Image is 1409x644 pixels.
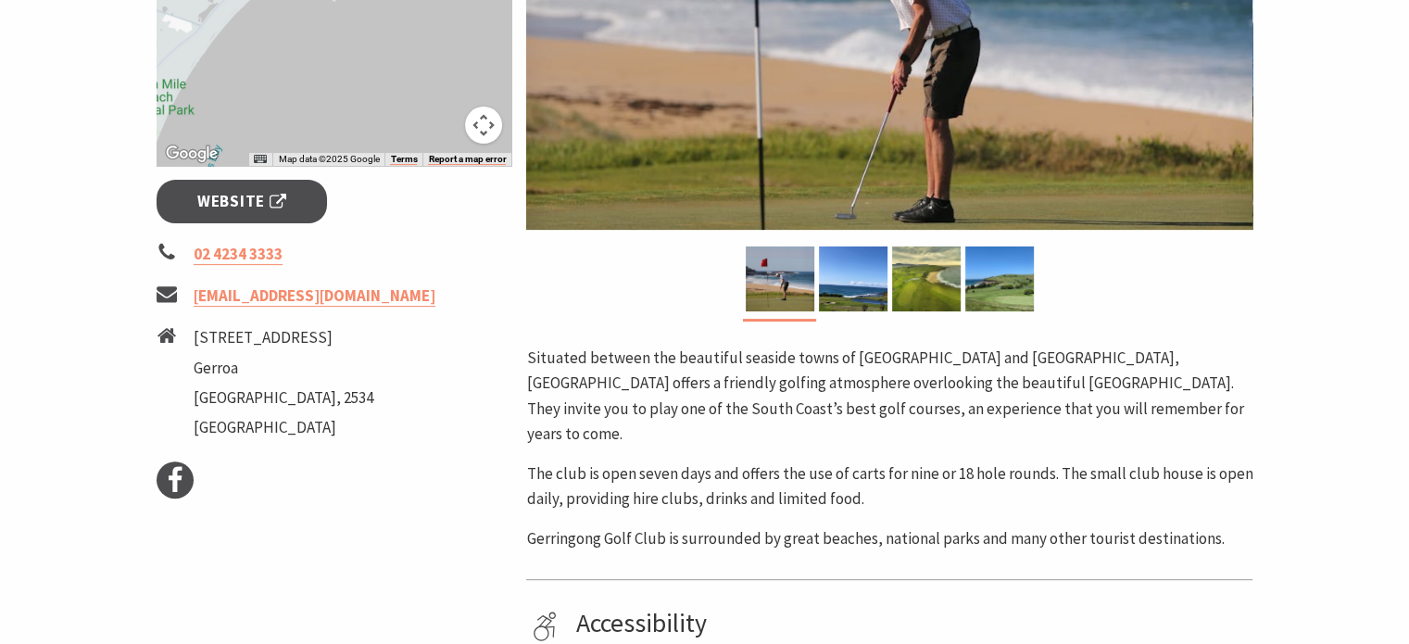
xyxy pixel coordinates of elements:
a: 02 4234 3333 [194,244,283,265]
img: view from 7th tee [819,246,887,311]
a: [EMAIL_ADDRESS][DOMAIN_NAME] [194,285,435,307]
h4: Accessibility [575,608,1246,639]
a: Report a map error [428,154,506,165]
img: 4th Green [746,246,814,311]
p: Gerringong Golf Club is surrounded by great beaches, national parks and many other tourist destin... [526,526,1252,551]
img: Gerringong Golf Club [892,246,961,311]
button: Keyboard shortcuts [254,153,267,166]
p: Situated between the beautiful seaside towns of [GEOGRAPHIC_DATA] and [GEOGRAPHIC_DATA], [GEOGRAP... [526,346,1252,447]
li: Gerroa [194,356,373,381]
img: Google [161,142,222,166]
li: [GEOGRAPHIC_DATA] [194,415,373,440]
button: Map camera controls [465,107,502,144]
img: View from 3rd green [965,246,1034,311]
a: Website [157,180,328,223]
li: [GEOGRAPHIC_DATA], 2534 [194,385,373,410]
li: [STREET_ADDRESS] [194,325,373,350]
a: Open this area in Google Maps (opens a new window) [161,142,222,166]
span: Map data ©2025 Google [278,154,379,164]
p: The club is open seven days and offers the use of carts for nine or 18 hole rounds. The small clu... [526,461,1252,511]
a: Terms [390,154,417,165]
span: Website [197,189,286,214]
